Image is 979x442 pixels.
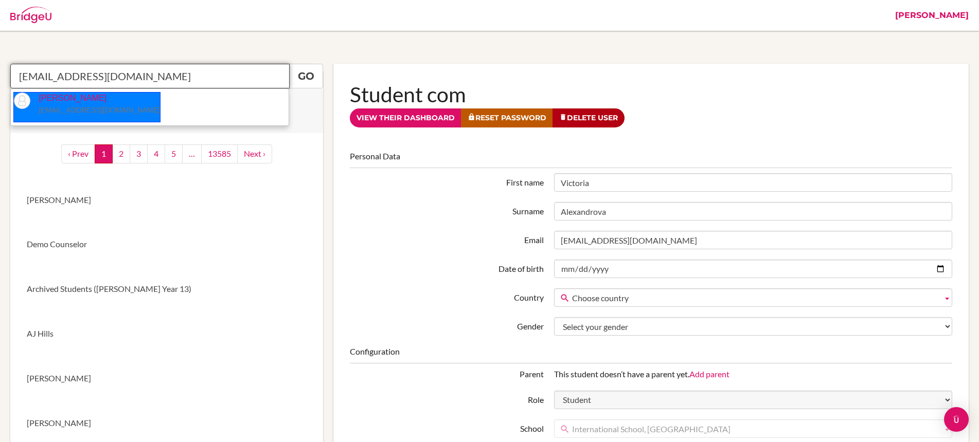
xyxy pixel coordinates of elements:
[61,144,95,163] a: ‹ Prev
[461,108,553,127] a: Reset Password
[350,151,952,168] legend: Personal Data
[130,144,148,163] a: 3
[289,64,323,88] a: Go
[10,64,290,88] input: Quicksearch user
[345,202,549,217] label: Surname
[182,144,202,163] a: …
[147,144,165,163] a: 4
[345,231,549,246] label: Email
[350,80,952,108] h1: Student com
[165,144,183,163] a: 5
[350,108,461,127] a: View their dashboard
[350,346,952,363] legend: Configuration
[10,356,323,401] a: [PERSON_NAME]
[14,93,30,109] img: thumb_default-9baad8e6c595f6d87dbccf3bc005204999cb094ff98a76d4c88bb8097aa52fd3.png
[345,288,549,304] label: Country
[944,407,969,432] div: Open Intercom Messenger
[112,144,130,163] a: 2
[30,93,160,116] p: [PERSON_NAME]
[10,178,323,223] a: [PERSON_NAME]
[237,144,272,163] a: next
[345,173,549,189] label: First name
[201,144,238,163] a: 13585
[10,7,51,23] img: Bridge-U
[345,317,549,333] label: Gender
[689,369,729,379] a: Add parent
[10,311,323,356] a: AJ Hills
[95,144,113,163] a: 1
[10,267,323,311] a: Archived Students ([PERSON_NAME] Year 13)
[553,108,625,127] a: Delete User
[10,88,323,133] a: New User
[345,369,549,380] div: Parent
[39,106,160,114] small: [EMAIL_ADDRESS][DOMAIN_NAME]
[572,420,938,438] span: International School, [GEOGRAPHIC_DATA]
[10,222,323,267] a: Demo Counselor
[572,289,938,307] span: Choose country
[345,391,549,406] label: Role
[549,369,957,380] div: This student doesn’t have a parent yet.
[345,260,549,275] label: Date of birth
[345,419,549,435] label: School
